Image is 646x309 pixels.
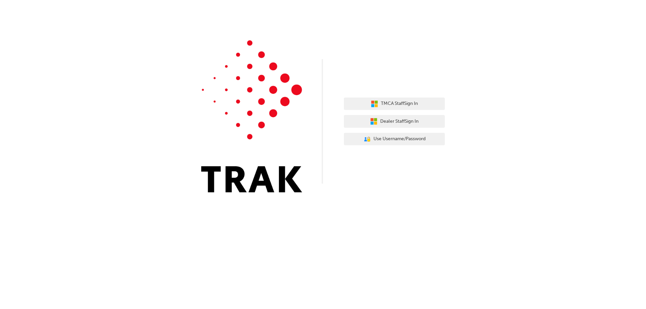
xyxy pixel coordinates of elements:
[380,118,419,125] span: Dealer Staff Sign In
[344,115,445,128] button: Dealer StaffSign In
[373,135,426,143] span: Use Username/Password
[344,133,445,146] button: Use Username/Password
[344,98,445,110] button: TMCA StaffSign In
[201,40,302,192] img: Trak
[381,100,418,108] span: TMCA Staff Sign In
